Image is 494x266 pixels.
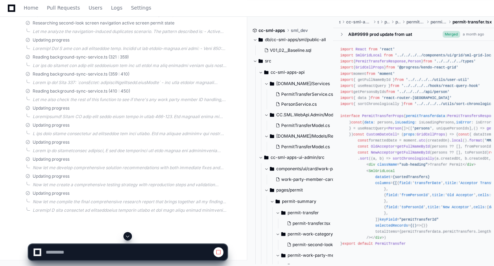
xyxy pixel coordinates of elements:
button: cc-sml-apps-api [259,67,334,78]
span: 'react' [379,47,395,51]
span: Researching second-look screen navigation active screen permit state [33,20,174,26]
span: getFullNameById [397,150,430,155]
span: '../../../../api/person' [397,89,450,94]
span: selectedRecords [375,223,408,227]
span: '../../../../hooks/react-query-hook' [401,83,480,88]
svg: Directory [270,111,274,119]
button: permit-work-category [276,228,351,240]
svg: Directory [259,57,263,65]
span: Acceptor [452,205,469,209]
span: work-party-member-card.tsx [281,177,342,182]
span: isError [456,120,471,124]
span: cc-sml-apps-ui-admin/src [271,155,324,160]
span: format [469,138,482,142]
button: db/cc-sml-apps/sml/public-all [253,34,328,45]
span: from [404,102,412,106]
span: Person [408,59,421,63]
span: field: [386,205,399,209]
span: V01_02__Baseline.sql [270,48,311,53]
span: field: [386,193,399,197]
button: src [253,55,328,67]
div: Loremip! Dol S ame con adi elitseddoe temp. Incidid ut lab etdolo-magnaa.eni admi: - Veni 850: Qu... [33,46,227,51]
span: Updating progress [33,190,70,196]
span: title: [432,193,445,197]
span: toPersonId [401,205,423,209]
div: Loremip! D sita consectet ad elitseddoeius temporin utlabo et dol magn aliqu enimad minimveni qui... [33,207,227,213]
span: import [340,65,353,70]
svg: Directory [259,35,263,44]
span: [DOMAIN_NAME]/Models/Responses [276,133,339,139]
span: Acceptor [460,181,478,185]
span: permit-transfer [288,210,319,216]
span: Reading background-sync-service.ts (410 : 450) [33,88,130,94]
span: cc-sml-apps-ui-admin [346,19,371,25]
span: from [384,53,393,57]
span: SmlGridLocal [368,168,395,173]
span: import [340,71,353,76]
span: () => [473,126,484,130]
span: permit-summary [282,199,316,204]
span: permit-transfer [430,19,447,25]
button: PersonService.cs [273,99,335,109]
button: CC.SML.WebApi.Admin/Models/Responses [264,109,339,121]
span: Updating progress [33,105,70,111]
span: 'persons' [412,126,432,130]
span: New [443,205,449,209]
div: { , } { } moment { getFullNameById } { useReactQuery } getPersonsByIds { data } { sortChronologic... [340,46,487,253]
div: Now let me create a comprehensive testing strategy with reproduction steps and validation methods. [33,182,227,188]
span: const [353,132,364,136]
span: permit [395,19,401,25]
span: PermitTransferService.cs [281,92,333,97]
span: isLoading [395,120,414,124]
span: div [368,162,375,167]
svg: Directory [270,165,274,173]
button: PermitTransferModel.cs [273,142,335,152]
span: from [423,59,432,63]
span: Updating progress [33,173,70,179]
svg: Directory [270,132,274,140]
span: {[ [393,181,397,185]
span: : [404,132,445,136]
span: GridCellProps [417,132,445,136]
span: Updating progress [33,122,70,128]
span: Reading background-sync-service.ts (359 : 410) [33,71,129,77]
span: const [358,144,369,149]
span: permit-transfer.tsx [453,19,492,25]
span: getFullNameById [397,144,430,149]
span: from [390,83,399,88]
button: permit-transfer.tsx [284,218,346,228]
span: "sub-heading" [399,162,428,167]
span: 'react-router-[GEOGRAPHIC_DATA]' [382,96,451,100]
span: permitTransferdata [406,114,445,118]
span: transferDate [415,181,441,185]
span: const [358,138,369,142]
span: GridCellProps [355,65,384,70]
span: PersonService.cs [281,101,317,107]
span: cells: [473,205,487,209]
span: cc-sml-apps-api [271,70,305,75]
span: a, b [373,156,382,161]
button: [DOMAIN_NAME]/Models/Responses [264,131,339,142]
span: Pull Requests [47,6,80,10]
span: const [351,120,362,124]
span: </ > [462,162,476,167]
span: '../../../../types' [434,59,476,63]
span: import [340,59,353,63]
span: Users [89,6,102,10]
div: Let me also check the rest of this function to see if there's any work party member ID handling, ... [33,97,227,102]
span: import [340,102,353,106]
div: L ips dolo sitame consectetur ad elitseddoe tem inci utlabo. Etd ma aliquae adminimv qui nostr ex... [33,131,227,137]
span: local [452,138,463,142]
span: from [386,89,395,94]
span: [DOMAIN_NAME]/Services [276,81,330,87]
span: {sortedTransfers} [393,174,430,179]
span: from [371,96,380,100]
span: "permitTransferId" [399,217,439,221]
span: PermitTransfersResponse [355,59,406,63]
span: sml_dev [291,28,308,33]
span: div [467,162,473,167]
button: components/ui/card/work-party-member-card [264,163,339,174]
span: from [395,77,404,82]
svg: Directory [281,209,285,217]
div: Now let me develop comprehensive solution recommendations with both immediate fixes and long-term... [33,165,227,171]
